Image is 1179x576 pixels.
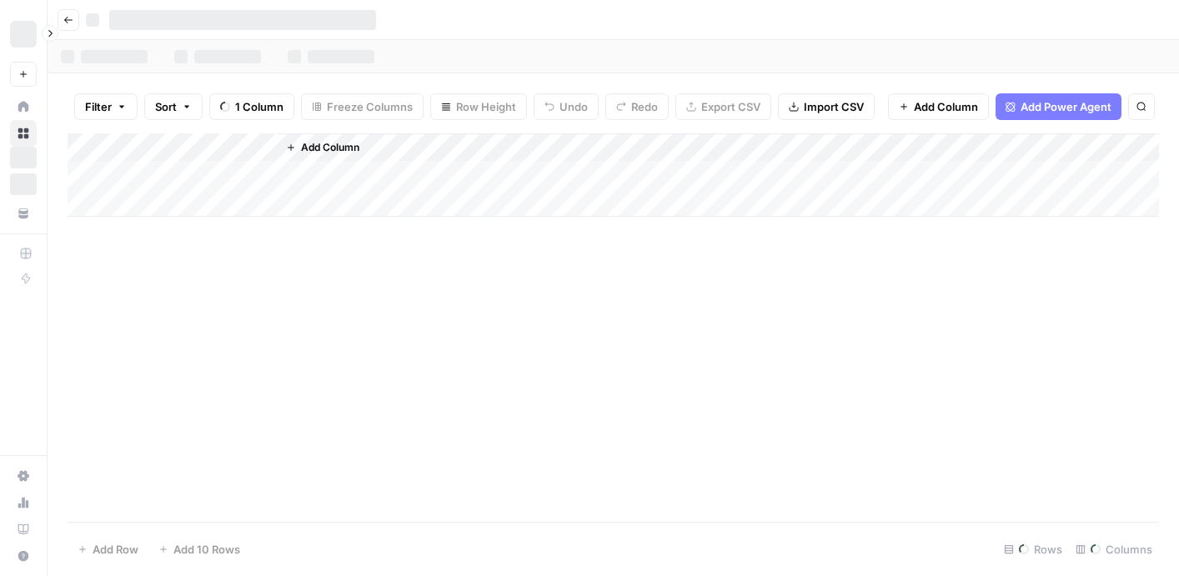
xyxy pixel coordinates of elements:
[148,536,250,563] button: Add 10 Rows
[10,489,37,516] a: Usage
[301,140,359,155] span: Add Column
[235,98,283,115] span: 1 Column
[914,98,978,115] span: Add Column
[605,93,669,120] button: Redo
[675,93,771,120] button: Export CSV
[327,98,413,115] span: Freeze Columns
[85,98,112,115] span: Filter
[93,541,138,558] span: Add Row
[173,541,240,558] span: Add 10 Rows
[631,98,658,115] span: Redo
[559,98,588,115] span: Undo
[1069,536,1159,563] div: Columns
[209,93,294,120] button: 1 Column
[10,120,37,147] a: Browse
[301,93,424,120] button: Freeze Columns
[10,93,37,120] a: Home
[778,93,875,120] button: Import CSV
[155,98,177,115] span: Sort
[997,536,1069,563] div: Rows
[430,93,527,120] button: Row Height
[804,98,864,115] span: Import CSV
[74,93,138,120] button: Filter
[701,98,760,115] span: Export CSV
[68,536,148,563] button: Add Row
[144,93,203,120] button: Sort
[279,137,366,158] button: Add Column
[10,200,37,227] a: Your Data
[534,93,599,120] button: Undo
[1021,98,1111,115] span: Add Power Agent
[888,93,989,120] button: Add Column
[10,516,37,543] a: Learning Hub
[10,463,37,489] a: Settings
[996,93,1121,120] button: Add Power Agent
[456,98,516,115] span: Row Height
[10,543,37,569] button: Help + Support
